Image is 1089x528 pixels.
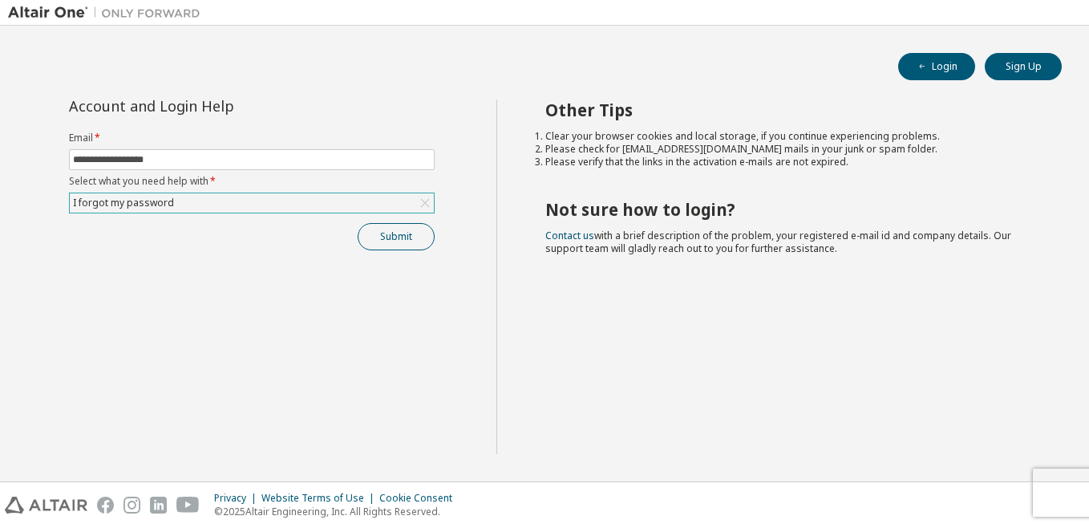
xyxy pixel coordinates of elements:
[69,175,435,188] label: Select what you need help with
[69,132,435,144] label: Email
[379,492,462,505] div: Cookie Consent
[69,100,362,112] div: Account and Login Help
[545,199,1034,220] h2: Not sure how to login?
[545,156,1034,169] li: Please verify that the links in the activation e-mails are not expired.
[97,497,114,514] img: facebook.svg
[214,505,462,518] p: © 2025 Altair Engineering, Inc. All Rights Reserved.
[123,497,140,514] img: instagram.svg
[70,193,434,213] div: I forgot my password
[985,53,1062,80] button: Sign Up
[545,229,1011,255] span: with a brief description of the problem, your registered e-mail id and company details. Our suppo...
[214,492,261,505] div: Privacy
[545,100,1034,120] h2: Other Tips
[545,130,1034,143] li: Clear your browser cookies and local storage, if you continue experiencing problems.
[261,492,379,505] div: Website Terms of Use
[545,229,594,242] a: Contact us
[8,5,208,21] img: Altair One
[358,223,435,250] button: Submit
[898,53,975,80] button: Login
[176,497,200,514] img: youtube.svg
[5,497,87,514] img: altair_logo.svg
[150,497,167,514] img: linkedin.svg
[71,194,176,212] div: I forgot my password
[545,143,1034,156] li: Please check for [EMAIL_ADDRESS][DOMAIN_NAME] mails in your junk or spam folder.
